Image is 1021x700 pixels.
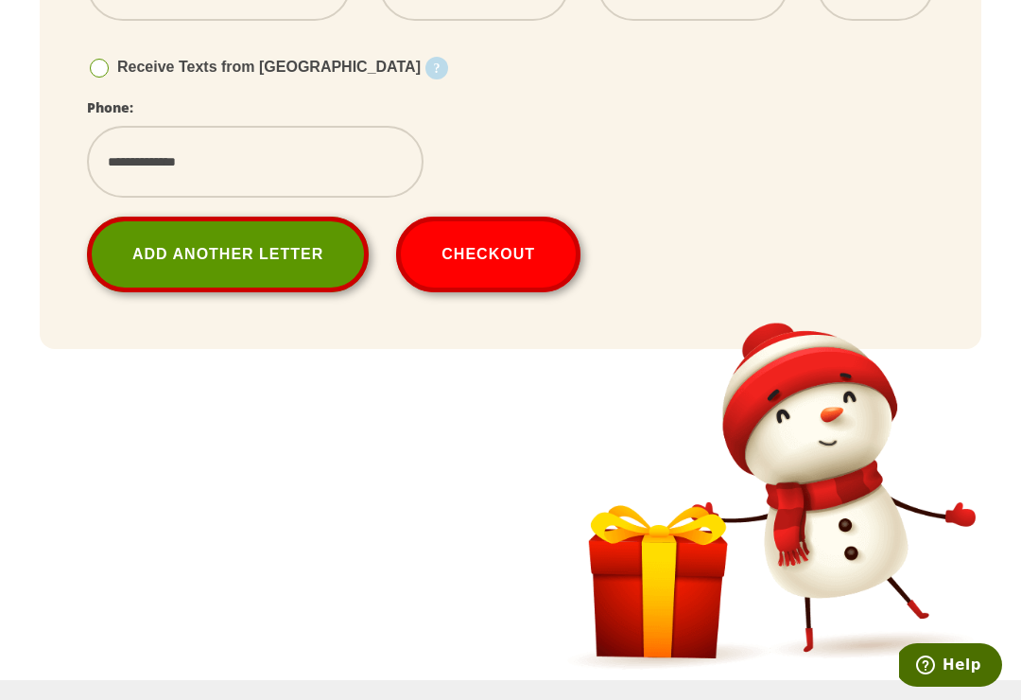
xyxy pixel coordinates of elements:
[117,59,421,75] span: Receive Texts from [GEOGRAPHIC_DATA]
[87,98,133,116] label: Phone:
[396,217,580,292] button: Checkout
[558,315,981,675] img: Snowman
[87,217,369,292] a: Add Another Letter
[899,643,1002,691] iframe: Opens a widget where you can find more information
